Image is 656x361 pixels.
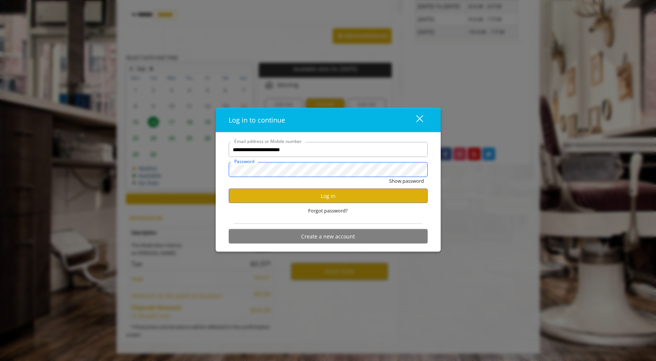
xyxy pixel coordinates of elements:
[402,113,428,128] button: close dialog
[231,138,306,145] label: Email address or Mobile number
[229,189,428,203] button: Log in
[308,207,348,215] span: Forgot password?
[408,114,422,126] div: close dialog
[229,116,285,124] span: Log in to continue
[389,177,424,185] button: Show password
[229,229,428,244] button: Create a new account
[229,162,428,177] input: Password
[231,158,258,165] label: Password
[229,142,428,157] input: Email address or Mobile number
